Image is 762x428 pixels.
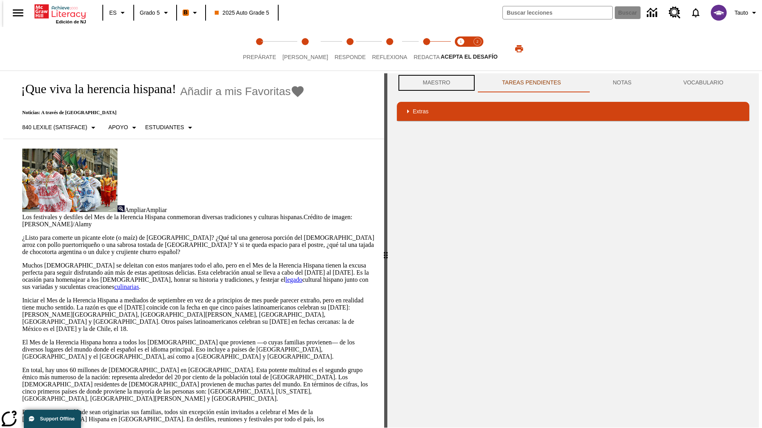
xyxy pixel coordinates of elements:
[372,54,407,60] span: Reflexiona
[503,6,612,19] input: Buscar campo
[137,6,174,20] button: Grado: Grado 5, Elige un grado
[109,9,117,17] span: ES
[387,73,759,428] div: activity
[22,297,375,332] p: Iniciar el Mes de la Herencia Hispana a mediados de septiembre en vez de a principios de mes pued...
[335,54,366,60] span: Responde
[328,27,372,71] button: Responde step 3 of 5
[140,9,160,17] span: Grado 5
[285,276,302,283] a: legado
[22,123,87,132] p: 840 Lexile (Satisface)
[711,5,727,21] img: avatar image
[414,54,440,60] span: Redacta
[3,73,384,424] div: reading
[276,27,335,71] button: Lee step 2 of 5
[664,2,685,23] a: Centro de recursos, Se abrirá en una pestaña nueva.
[13,82,176,96] h1: ¡Que viva la herencia hispana!
[13,110,305,116] p: Noticias: A través de [GEOGRAPHIC_DATA]
[125,206,146,213] span: Ampliar
[731,6,762,20] button: Perfil/Configuración
[22,234,375,256] p: ¿Listo para comerte un picante elote (o maíz) de [GEOGRAPHIC_DATA]? ¿Qué tal una generosa porción...
[706,2,731,23] button: Escoja un nuevo avatar
[22,367,375,402] p: En total, hay unos 60 millones de [DEMOGRAPHIC_DATA] en [GEOGRAPHIC_DATA]. Esta potente multitud ...
[449,27,472,71] button: Acepta el desafío lee step 1 of 2
[35,3,86,24] div: Portada
[108,123,128,132] p: Apoyo
[384,73,387,428] div: Pulsa la tecla de intro o la barra espaciadora y luego presiona las flechas de derecha e izquierd...
[184,8,188,17] span: B
[106,6,131,20] button: Lenguaje: ES, Selecciona un idioma
[397,73,476,92] button: Maestro
[40,416,75,422] span: Support Offline
[215,9,269,17] span: 2025 Auto Grade 5
[180,84,305,98] button: Añadir a mis Favoritas - ¡Que viva la herencia hispana!
[114,283,139,290] a: culinarias
[56,19,86,24] span: Edición de NJ
[117,205,125,212] img: Ampliar
[441,53,498,60] span: ACEPTA EL DESAFÍO
[657,73,749,92] button: VOCABULARIO
[22,339,375,360] p: El Mes de la Herencia Hispana honra a todos los [DEMOGRAPHIC_DATA] que provienen —o cuyas familia...
[685,2,706,23] a: Notificaciones
[19,120,101,135] button: Seleccione Lexile, 840 Lexile (Satisface)
[587,73,658,92] button: NOTAS
[642,2,664,24] a: Centro de información
[460,40,462,44] text: 1
[180,85,291,98] span: Añadir a mis Favoritas
[24,410,81,428] button: Support Offline
[22,262,375,290] p: Muchos [DEMOGRAPHIC_DATA] se deleitan con estos manjares todo el año, pero en el Mes de la Herenc...
[476,40,478,44] text: 2
[735,9,748,17] span: Tauto
[22,214,304,220] span: Los festivales y desfiles del Mes de la Herencia Hispana conmemoran diversas tradiciones y cultur...
[145,123,184,132] p: Estudiantes
[22,149,117,212] img: dos filas de mujeres hispanas en un desfile que celebra la cultura hispana. Las mujeres lucen col...
[366,27,414,71] button: Reflexiona step 4 of 5
[466,27,489,71] button: Acepta el desafío contesta step 2 of 2
[506,42,532,56] button: Imprimir
[476,73,587,92] button: TAREAS PENDIENTES
[146,206,167,213] span: Ampliar
[283,54,328,60] span: [PERSON_NAME]
[22,214,352,227] span: Crédito de imagen: [PERSON_NAME]/Alamy
[397,102,749,121] div: Extras
[243,54,276,60] span: Prepárate
[6,1,30,25] button: Abrir el menú lateral
[413,107,429,116] p: Extras
[179,6,203,20] button: Boost El color de la clase es anaranjado. Cambiar el color de la clase.
[105,120,142,135] button: Tipo de apoyo, Apoyo
[407,27,446,71] button: Redacta step 5 of 5
[142,120,198,135] button: Seleccionar estudiante
[397,73,749,92] div: Instructional Panel Tabs
[237,27,283,71] button: Prepárate step 1 of 5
